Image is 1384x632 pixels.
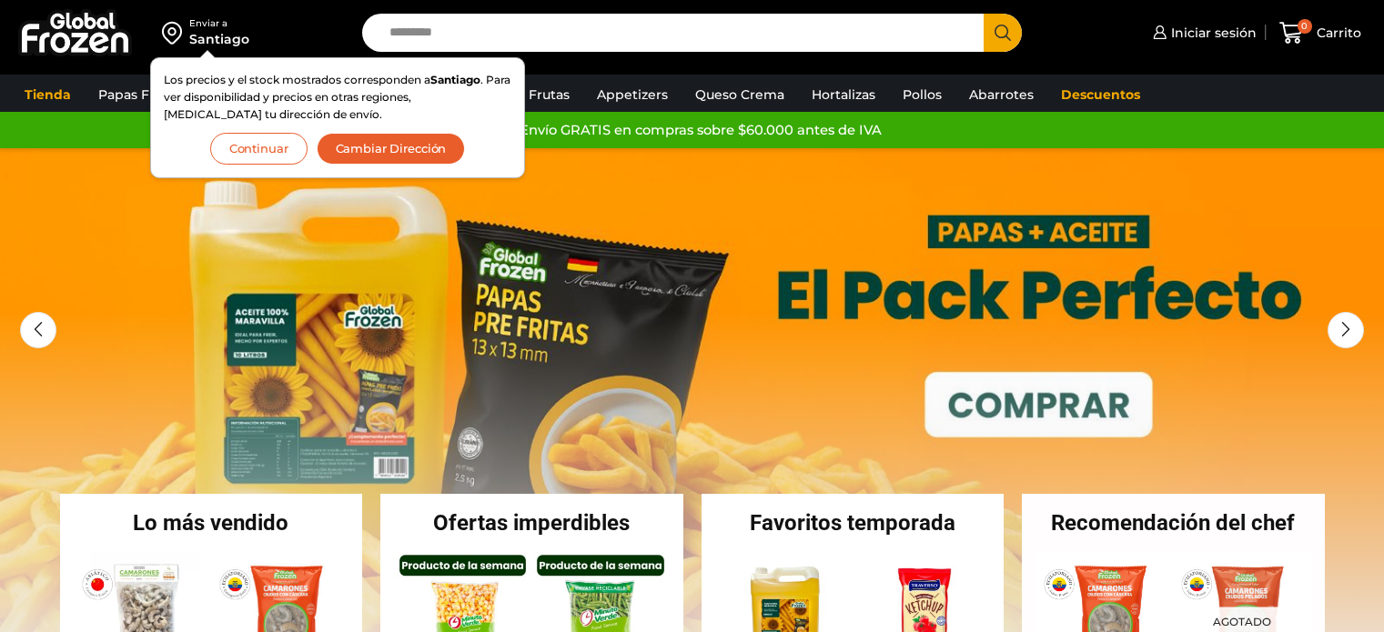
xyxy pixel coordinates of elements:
a: Queso Crema [686,77,793,112]
button: Search button [984,14,1022,52]
h2: Ofertas imperdibles [380,512,683,534]
a: Hortalizas [803,77,884,112]
div: Previous slide [20,312,56,348]
span: Iniciar sesión [1167,24,1257,42]
a: Descuentos [1052,77,1149,112]
div: Santiago [189,30,249,48]
a: Tienda [15,77,80,112]
button: Continuar [210,133,308,165]
h2: Lo más vendido [60,512,363,534]
span: 0 [1298,19,1312,34]
span: Carrito [1312,24,1361,42]
button: Cambiar Dirección [317,133,466,165]
strong: Santiago [430,73,480,86]
a: Pollos [894,77,951,112]
img: address-field-icon.svg [162,17,189,48]
a: Iniciar sesión [1148,15,1257,51]
h2: Recomendación del chef [1022,512,1325,534]
a: Papas Fritas [89,77,187,112]
p: Los precios y el stock mostrados corresponden a . Para ver disponibilidad y precios en otras regi... [164,71,511,124]
a: 0 Carrito [1275,12,1366,55]
div: Next slide [1328,312,1364,348]
h2: Favoritos temporada [702,512,1005,534]
a: Abarrotes [960,77,1043,112]
div: Enviar a [189,17,249,30]
a: Appetizers [588,77,677,112]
